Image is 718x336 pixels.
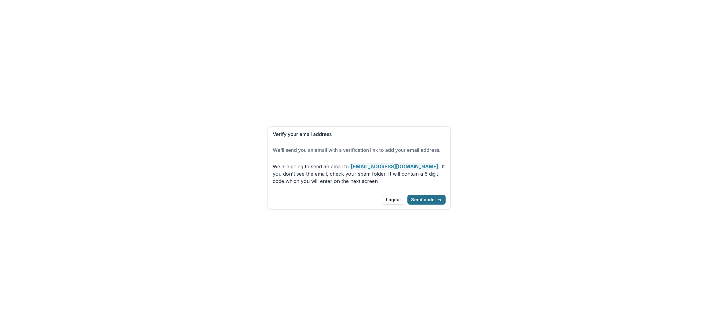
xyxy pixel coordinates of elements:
[350,163,439,170] strong: [EMAIL_ADDRESS][DOMAIN_NAME]
[273,163,446,185] p: We are going to send an email to . If you don't see the email, check your spam folder. It will co...
[273,147,446,153] h2: We'll send you an email with a verification link to add your email address.
[382,195,405,205] button: Logout
[407,195,446,205] button: Send code
[273,131,446,137] h1: Verify your email address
